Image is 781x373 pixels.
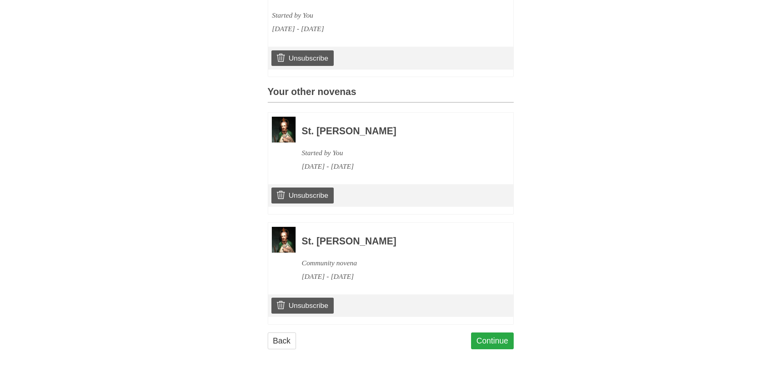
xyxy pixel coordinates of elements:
[268,332,296,349] a: Back
[268,87,514,103] h3: Your other novenas
[302,146,491,160] div: Started by You
[271,188,333,203] a: Unsubscribe
[302,256,491,270] div: Community novena
[302,236,491,247] h3: St. [PERSON_NAME]
[272,227,296,253] img: Novena image
[272,22,461,36] div: [DATE] - [DATE]
[272,117,296,142] img: Novena image
[302,126,491,137] h3: St. [PERSON_NAME]
[271,298,333,313] a: Unsubscribe
[471,332,514,349] a: Continue
[302,270,491,283] div: [DATE] - [DATE]
[272,9,461,22] div: Started by You
[302,160,491,173] div: [DATE] - [DATE]
[271,50,333,66] a: Unsubscribe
